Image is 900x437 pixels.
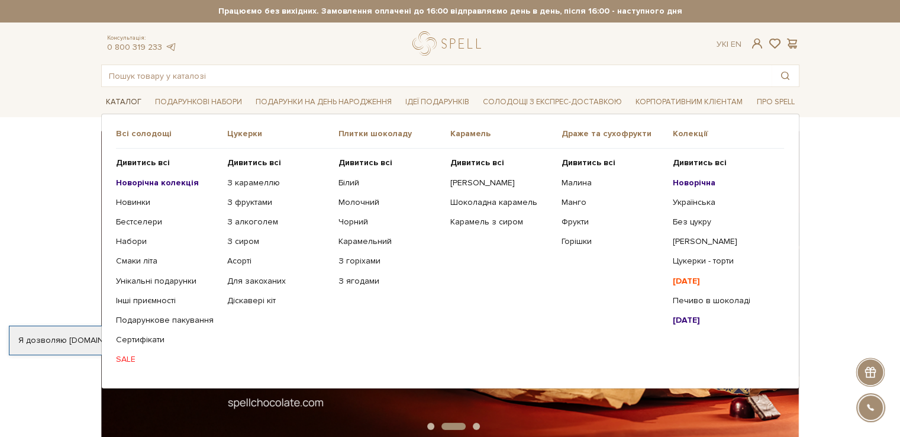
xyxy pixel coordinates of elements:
div: Я дозволяю [DOMAIN_NAME] використовувати [9,335,330,346]
div: Каталог [101,114,799,388]
a: Карамель з сиром [450,217,552,227]
a: Без цукру [673,217,775,227]
span: Плитки шоколаду [338,128,450,139]
a: Дивитись всі [116,158,218,168]
a: logo [412,31,486,56]
a: Сертифікати [116,335,218,345]
a: Шоколадна карамель [450,197,552,208]
a: Асорті [227,256,330,266]
span: Цукерки [227,128,338,139]
a: Манго [562,197,664,208]
a: Чорний [338,217,441,227]
a: Корпоративним клієнтам [631,93,747,111]
button: Carousel Page 2 (Current Slide) [441,423,466,430]
a: Новинки [116,197,218,208]
input: Пошук товару у каталозі [102,65,772,86]
a: Українська [673,197,775,208]
a: 0 800 319 233 [107,42,162,52]
a: Про Spell [751,93,799,111]
a: Цукерки - торти [673,256,775,266]
a: Каталог [101,93,146,111]
a: Горішки [562,236,664,247]
span: Всі солодощі [116,128,227,139]
a: Печиво в шоколаді [673,295,775,306]
span: Колекції [673,128,784,139]
a: Для закоханих [227,276,330,287]
a: Унікальні подарунки [116,276,218,287]
a: Смаки літа [116,256,218,266]
a: Дивитись всі [562,158,664,168]
a: [DATE] [673,315,775,326]
a: Бестселери [116,217,218,227]
span: Карамель [450,128,561,139]
span: | [727,39,728,49]
span: Консультація: [107,34,177,42]
a: telegram [165,42,177,52]
a: En [731,39,741,49]
b: [DATE] [673,315,700,325]
a: З карамеллю [227,178,330,188]
b: Дивитись всі [227,158,281,168]
a: SALE [116,354,218,365]
a: [PERSON_NAME] [673,236,775,247]
button: Carousel Page 3 [473,423,480,430]
span: Драже та сухофрукти [562,128,673,139]
a: Подарунки на День народження [251,93,396,111]
b: Дивитись всі [338,158,392,168]
div: Carousel Pagination [101,422,799,432]
button: Пошук товару у каталозі [772,65,799,86]
div: Ук [717,39,741,50]
a: Солодощі з експрес-доставкою [478,92,627,112]
a: З горіхами [338,256,441,266]
strong: Працюємо без вихідних. Замовлення оплачені до 16:00 відправляємо день в день, після 16:00 - насту... [101,6,799,17]
a: Новорічна [673,178,775,188]
a: Подарункові набори [150,93,247,111]
a: Ідеї подарунків [401,93,474,111]
a: Подарункове пакування [116,315,218,326]
a: Дивитись всі [450,158,552,168]
a: Малина [562,178,664,188]
a: Білий [338,178,441,188]
b: Дивитись всі [450,158,504,168]
b: Дивитись всі [673,158,727,168]
a: [DATE] [673,276,775,287]
a: Карамельний [338,236,441,247]
a: З алкоголем [227,217,330,227]
b: Новорічна [673,178,715,188]
a: Фрукти [562,217,664,227]
a: З фруктами [227,197,330,208]
a: Інші приємності [116,295,218,306]
a: Дивитись всі [338,158,441,168]
a: Дивитись всі [227,158,330,168]
b: Дивитись всі [562,158,615,168]
a: З ягодами [338,276,441,287]
a: Набори [116,236,218,247]
b: [DATE] [673,276,700,286]
b: Новорічна колекція [116,178,199,188]
a: Молочний [338,197,441,208]
a: Діскавері кіт [227,295,330,306]
a: Дивитись всі [673,158,775,168]
a: З сиром [227,236,330,247]
a: [PERSON_NAME] [450,178,552,188]
b: Дивитись всі [116,158,170,168]
a: Новорічна колекція [116,178,218,188]
button: Carousel Page 1 [427,423,434,430]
